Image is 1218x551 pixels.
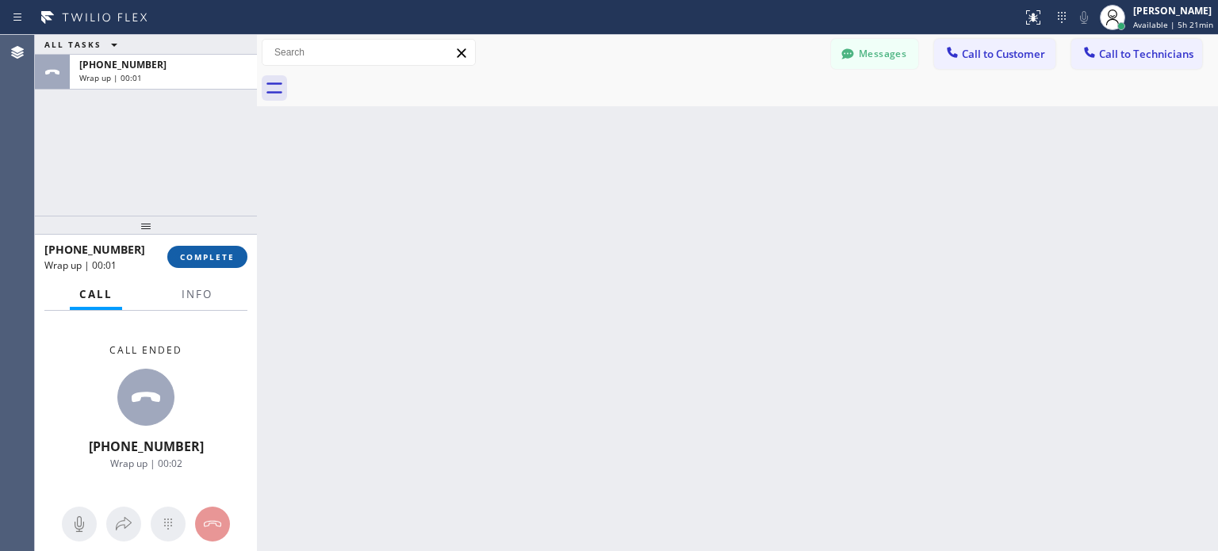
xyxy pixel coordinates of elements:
[262,40,475,65] input: Search
[172,279,222,310] button: Info
[1133,4,1213,17] div: [PERSON_NAME]
[89,438,204,455] span: [PHONE_NUMBER]
[79,58,167,71] span: [PHONE_NUMBER]
[109,343,182,357] span: Call ended
[831,39,918,69] button: Messages
[106,507,141,541] button: Open directory
[167,246,247,268] button: COMPLETE
[79,287,113,301] span: Call
[1133,19,1213,30] span: Available | 5h 21min
[934,39,1055,69] button: Call to Customer
[44,258,117,272] span: Wrap up | 00:01
[195,507,230,541] button: Hang up
[44,242,145,257] span: [PHONE_NUMBER]
[35,35,133,54] button: ALL TASKS
[110,457,182,470] span: Wrap up | 00:02
[151,507,186,541] button: Open dialpad
[182,287,213,301] span: Info
[79,72,142,83] span: Wrap up | 00:01
[44,39,101,50] span: ALL TASKS
[180,251,235,262] span: COMPLETE
[1099,47,1193,61] span: Call to Technicians
[1073,6,1095,29] button: Mute
[62,507,97,541] button: Mute
[962,47,1045,61] span: Call to Customer
[70,279,122,310] button: Call
[1071,39,1202,69] button: Call to Technicians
